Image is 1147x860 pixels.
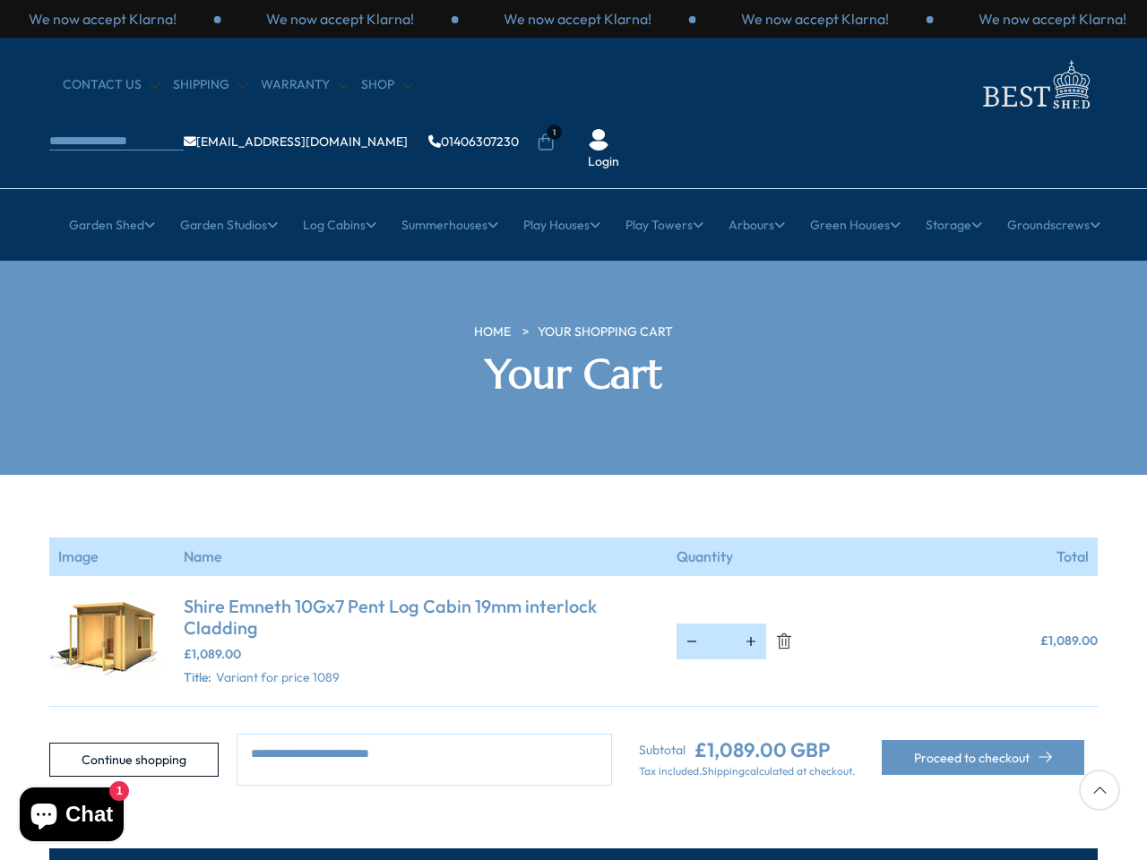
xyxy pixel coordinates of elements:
[504,9,651,29] p: We now accept Klarna!
[361,76,412,94] a: Shop
[639,740,855,760] div: Subtotal
[49,743,219,777] a: Continue shopping
[216,669,340,687] dd: Variant for price 1089
[926,202,982,247] a: Storage
[547,125,562,140] span: 1
[401,202,498,247] a: Summerhouses
[882,740,1084,775] button: Proceed to checkout
[29,9,177,29] p: We now accept Klarna!
[180,202,278,247] a: Garden Studios
[221,9,459,29] div: 2 / 3
[63,76,160,94] a: CONTACT US
[318,350,829,399] h2: Your Cart
[474,323,511,341] a: HOME
[972,56,1098,114] img: logo
[49,585,161,697] img: Emneth_2990g209010gx719mm-030life_3b8fa8ed-8df1-46ce-9e0a-74ae47a57967_125x.jpg
[741,9,889,29] p: We now accept Klarna!
[766,632,784,650] a: Remove Shire Emneth 10Gx7 Pent Log Cabin 19mm interlock Cladding - Variant for price 1089
[1040,632,1098,649] span: £1,089.00
[729,202,785,247] a: Arbours
[428,135,519,148] a: 01406307230
[523,202,600,247] a: Play Houses
[906,537,1098,576] th: Total
[537,133,555,151] a: 1
[184,648,659,660] div: £1,089.00
[1007,202,1100,247] a: Groundscrews
[538,323,673,341] a: Your Shopping Cart
[707,624,737,658] input: Quantity for Shire Emneth 10Gx7 Pent Log Cabin 19mm interlock Cladding
[588,153,619,171] a: Login
[184,135,408,148] a: [EMAIL_ADDRESS][DOMAIN_NAME]
[173,76,247,94] a: Shipping
[696,9,934,29] div: 1 / 3
[14,787,129,846] inbox-online-store-chat: Shopify online store chat
[69,202,155,247] a: Garden Shed
[668,537,906,576] th: Quantity
[303,202,376,247] a: Log Cabins
[261,76,348,94] a: Warranty
[49,537,175,576] th: Image
[979,9,1126,29] p: We now accept Klarna!
[459,9,696,29] div: 3 / 3
[694,740,831,760] ins: £1,089.00 GBP
[639,764,855,779] p: Tax included. calculated at checkout.
[702,764,745,779] a: Shipping
[588,129,609,150] img: User Icon
[184,596,659,639] a: Shire Emneth 10Gx7 Pent Log Cabin 19mm interlock Cladding
[810,202,901,247] a: Green Houses
[184,669,211,687] dt: Title:
[266,9,414,29] p: We now accept Klarna!
[625,202,703,247] a: Play Towers
[175,537,668,576] th: Name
